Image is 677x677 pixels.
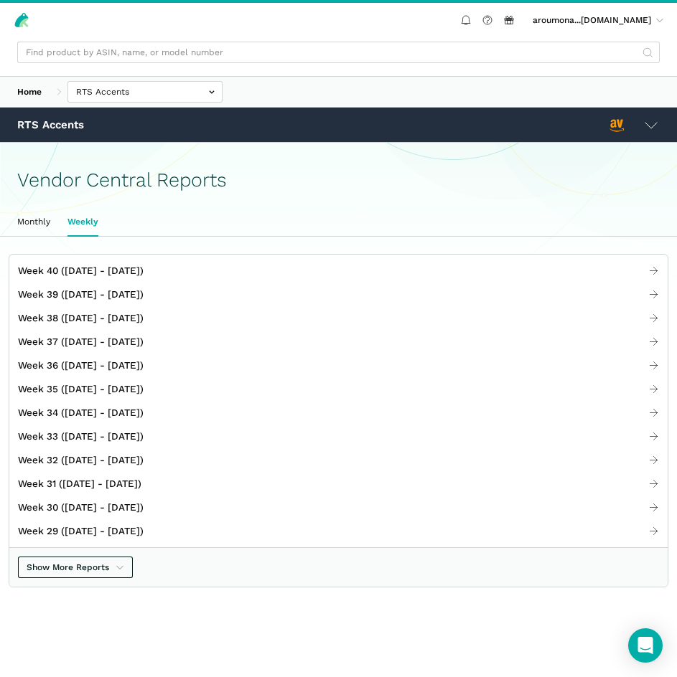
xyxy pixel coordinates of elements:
span: Week 39 ([DATE] - [DATE]) [18,287,144,302]
a: Week 29 ([DATE] - [DATE]) [9,519,668,543]
span: Week 31 ([DATE] - [DATE]) [18,476,141,491]
div: Open Intercom Messenger [628,628,663,663]
a: Week 30 ([DATE] - [DATE]) [9,496,668,519]
span: Week 35 ([DATE] - [DATE]) [18,382,144,397]
a: Week 38 ([DATE] - [DATE]) [9,306,668,330]
a: Week 34 ([DATE] - [DATE]) [9,401,668,425]
a: Weekly [59,208,107,236]
a: Week 37 ([DATE] - [DATE]) [9,330,668,354]
a: Week 40 ([DATE] - [DATE]) [9,259,668,283]
span: Week 36 ([DATE] - [DATE]) [18,358,144,373]
input: RTS Accents [67,81,223,103]
span: Week 32 ([DATE] - [DATE]) [18,453,144,468]
a: Home [9,81,50,103]
div: RTS Accents [17,118,608,133]
a: Week 35 ([DATE] - [DATE]) [9,377,668,401]
span: Week 37 ([DATE] - [DATE]) [18,334,144,349]
a: Week 32 ([DATE] - [DATE]) [9,448,668,472]
span: Week 29 ([DATE] - [DATE]) [18,524,144,539]
span: Week 40 ([DATE] - [DATE]) [18,263,144,278]
a: Week 31 ([DATE] - [DATE]) [9,472,668,496]
span: Week 30 ([DATE] - [DATE]) [18,500,144,515]
a: Week 36 ([DATE] - [DATE]) [9,354,668,377]
span: Show More Reports [27,561,109,574]
a: Week 39 ([DATE] - [DATE]) [9,283,668,306]
span: Week 33 ([DATE] - [DATE]) [18,429,144,444]
button: Show More Reports [18,557,133,578]
h1: Vendor Central Reports [17,169,660,191]
input: Find product by ASIN, name, or model number [17,42,660,63]
span: Week 34 ([DATE] - [DATE]) [18,405,144,420]
a: aroumona...[DOMAIN_NAME] [528,13,668,28]
span: Week 38 ([DATE] - [DATE]) [18,311,144,326]
a: Monthly [9,208,59,236]
a: Week 33 ([DATE] - [DATE]) [9,425,668,448]
span: aroumona...[DOMAIN_NAME] [533,15,651,26]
